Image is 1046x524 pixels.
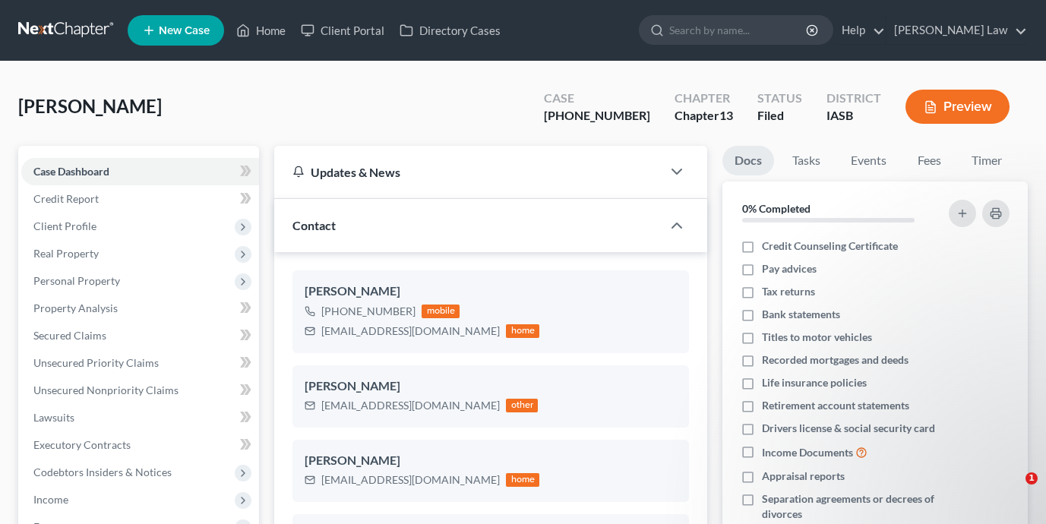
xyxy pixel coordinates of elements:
div: IASB [826,107,881,125]
span: Executory Contracts [33,438,131,451]
span: 1 [1025,472,1038,485]
span: Unsecured Priority Claims [33,356,159,369]
span: Real Property [33,247,99,260]
span: Client Profile [33,219,96,232]
a: Timer [959,146,1014,175]
span: Credit Counseling Certificate [762,238,898,254]
a: Unsecured Priority Claims [21,349,259,377]
div: [EMAIL_ADDRESS][DOMAIN_NAME] [321,324,500,339]
span: Separation agreements or decrees of divorces [762,491,938,522]
span: Recorded mortgages and deeds [762,352,909,368]
span: New Case [159,25,210,36]
div: [EMAIL_ADDRESS][DOMAIN_NAME] [321,398,500,413]
input: Search by name... [669,16,808,44]
span: [PERSON_NAME] [18,95,162,117]
div: mobile [422,305,460,318]
span: Bank statements [762,307,840,322]
a: Docs [722,146,774,175]
a: Case Dashboard [21,158,259,185]
a: Home [229,17,293,44]
div: Chapter [675,90,733,107]
span: Life insurance policies [762,375,867,390]
a: Secured Claims [21,322,259,349]
div: Updates & News [292,164,643,180]
span: Titles to motor vehicles [762,330,872,345]
span: Contact [292,218,336,232]
a: Events [839,146,899,175]
iframe: Intercom live chat [994,472,1031,509]
div: Chapter [675,107,733,125]
a: [PERSON_NAME] Law [886,17,1027,44]
div: Status [757,90,802,107]
a: Help [834,17,885,44]
span: Case Dashboard [33,165,109,178]
div: [EMAIL_ADDRESS][DOMAIN_NAME] [321,472,500,488]
a: Credit Report [21,185,259,213]
a: Unsecured Nonpriority Claims [21,377,259,404]
div: [PHONE_NUMBER] [544,107,650,125]
span: Income [33,493,68,506]
div: Case [544,90,650,107]
span: Codebtors Insiders & Notices [33,466,172,478]
div: [PERSON_NAME] [305,452,677,470]
span: Tax returns [762,284,815,299]
span: Pay advices [762,261,817,276]
span: Personal Property [33,274,120,287]
a: Executory Contracts [21,431,259,459]
strong: 0% Completed [742,202,811,215]
span: Unsecured Nonpriority Claims [33,384,179,396]
a: Tasks [780,146,833,175]
span: Property Analysis [33,301,118,314]
a: Lawsuits [21,404,259,431]
div: [PERSON_NAME] [305,283,677,301]
span: 13 [719,108,733,122]
span: Secured Claims [33,329,106,342]
a: Client Portal [293,17,392,44]
div: Filed [757,107,802,125]
a: Property Analysis [21,295,259,322]
div: home [506,324,539,338]
div: District [826,90,881,107]
a: Fees [905,146,953,175]
div: [PERSON_NAME] [305,377,677,396]
a: Directory Cases [392,17,508,44]
span: Lawsuits [33,411,74,424]
div: home [506,473,539,487]
button: Preview [905,90,1010,124]
div: [PHONE_NUMBER] [321,304,416,319]
div: other [506,399,538,412]
span: Credit Report [33,192,99,205]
